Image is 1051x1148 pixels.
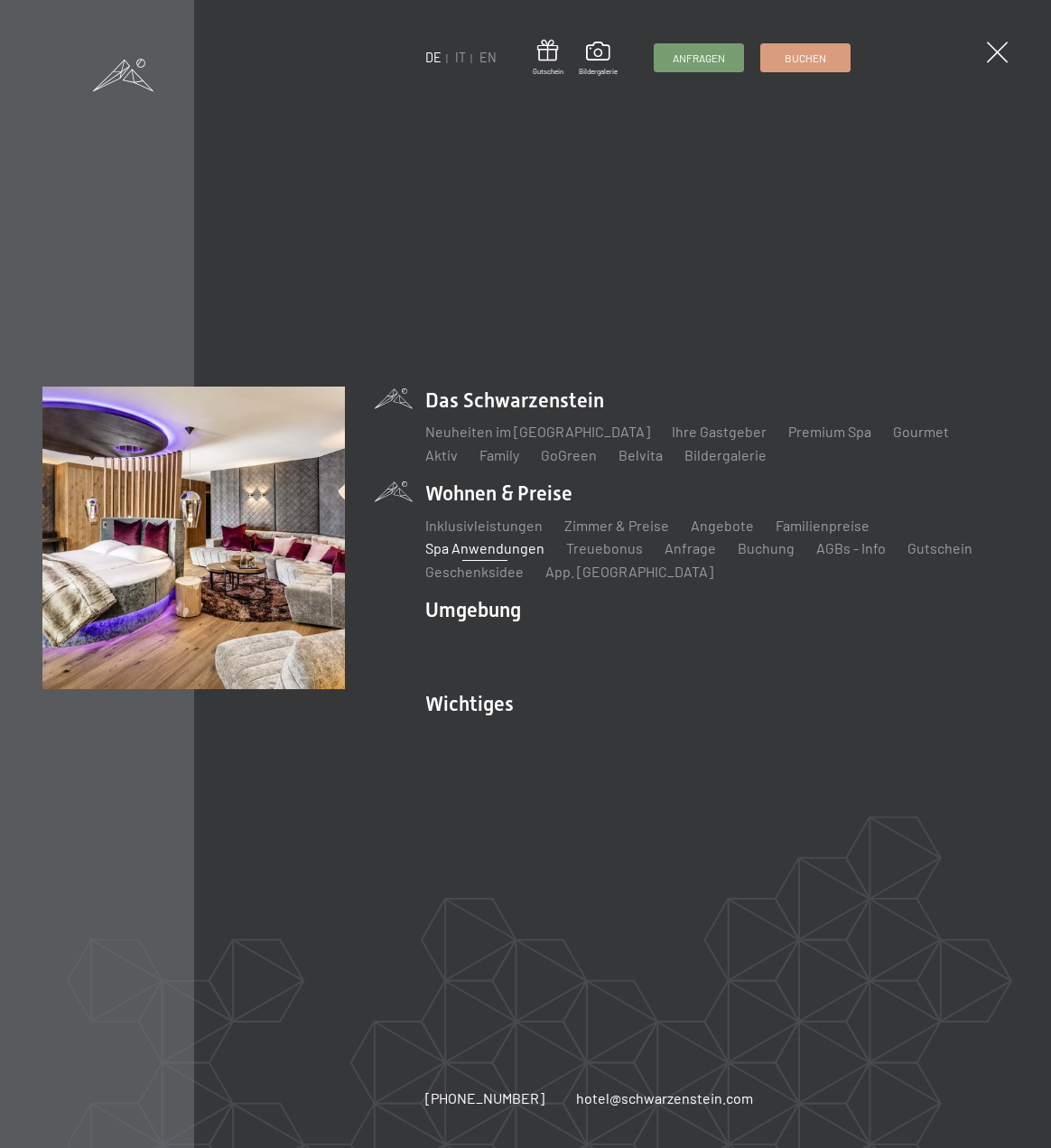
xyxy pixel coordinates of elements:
a: EN [479,50,497,65]
a: Familienpreise [776,517,870,534]
a: Buchung [738,539,795,556]
a: Anfrage [665,539,716,556]
a: GoGreen [541,446,597,463]
a: Buchen [761,44,850,71]
a: Gutschein [907,539,972,556]
a: IT [455,50,466,65]
a: Premium Spa [788,423,871,440]
a: [PHONE_NUMBER] [425,1088,544,1108]
a: Belvita [619,446,663,463]
a: Family [479,446,519,463]
a: Geschenksidee [425,563,524,580]
a: Gourmet [893,423,949,440]
span: Buchen [785,51,826,66]
span: Anfragen [673,51,725,66]
a: Gutschein [533,40,563,77]
a: Aktiv [425,446,458,463]
a: App. [GEOGRAPHIC_DATA] [545,563,713,580]
a: Bildergalerie [684,446,767,463]
a: Inklusivleistungen [425,517,543,534]
span: Gutschein [533,67,563,77]
a: Bildergalerie [579,42,618,76]
img: Wellnesshotel Südtirol SCHWARZENSTEIN - Wellnessurlaub in den Alpen, Wandern und Wellness [42,387,345,689]
a: DE [425,50,442,65]
a: Angebote [691,517,754,534]
a: Zimmer & Preise [564,517,669,534]
a: AGBs - Info [816,539,886,556]
a: Anfragen [655,44,743,71]
a: Spa Anwendungen [425,539,544,556]
span: Bildergalerie [579,67,618,77]
a: Treuebonus [566,539,643,556]
span: [PHONE_NUMBER] [425,1089,544,1106]
a: hotel@schwarzenstein.com [576,1088,753,1108]
a: Ihre Gastgeber [672,423,767,440]
a: Neuheiten im [GEOGRAPHIC_DATA] [425,423,650,440]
